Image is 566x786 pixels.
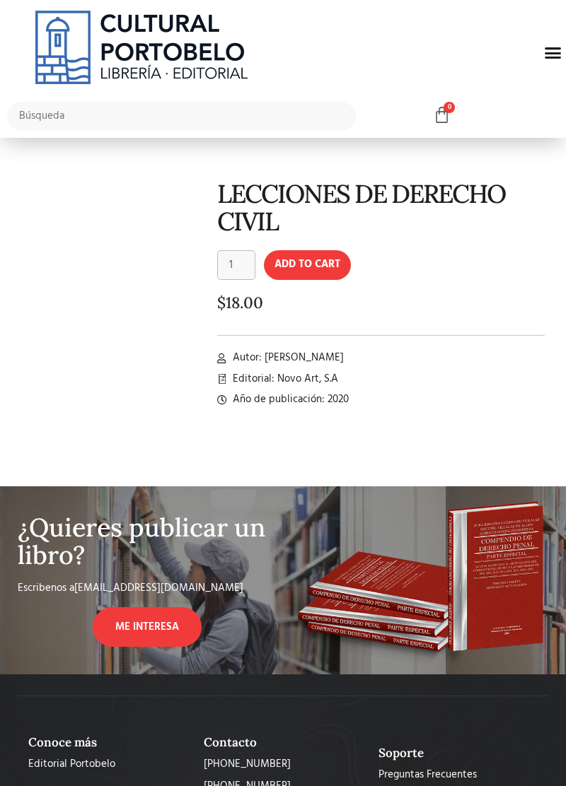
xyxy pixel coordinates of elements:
[379,746,533,760] h2: Soporte
[204,756,291,773] span: [PHONE_NUMBER]
[204,735,358,749] h2: Contacto
[7,102,356,131] input: Búsqueda
[18,514,276,570] h2: ¿Quieres publicar un libro?
[18,580,276,607] div: Escribenos a
[217,293,226,312] span: $
[379,767,477,783] span: Preguntas Frecuentes
[229,392,349,408] span: Año de publicación: 2020
[217,293,263,312] bdi: 18.00
[217,180,545,236] h1: LECCIONES DE DERECHO CIVIL
[379,767,533,783] a: Preguntas Frecuentes
[28,756,115,773] span: Editorial Portobelo
[28,735,183,749] h2: Conoce más
[229,371,338,387] span: Editorial: Novo Art, S.A
[93,607,202,647] a: ME INTERESA
[115,619,179,635] span: ME INTERESA
[264,250,351,280] button: Add to cart
[217,250,255,280] input: Product quantity
[74,580,243,597] a: [EMAIL_ADDRESS][DOMAIN_NAME]
[229,350,344,366] span: Autor: [PERSON_NAME]
[28,756,183,773] a: Editorial Portobelo
[204,756,358,773] a: [PHONE_NUMBER]
[433,106,451,125] a: 0
[444,102,455,113] span: 0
